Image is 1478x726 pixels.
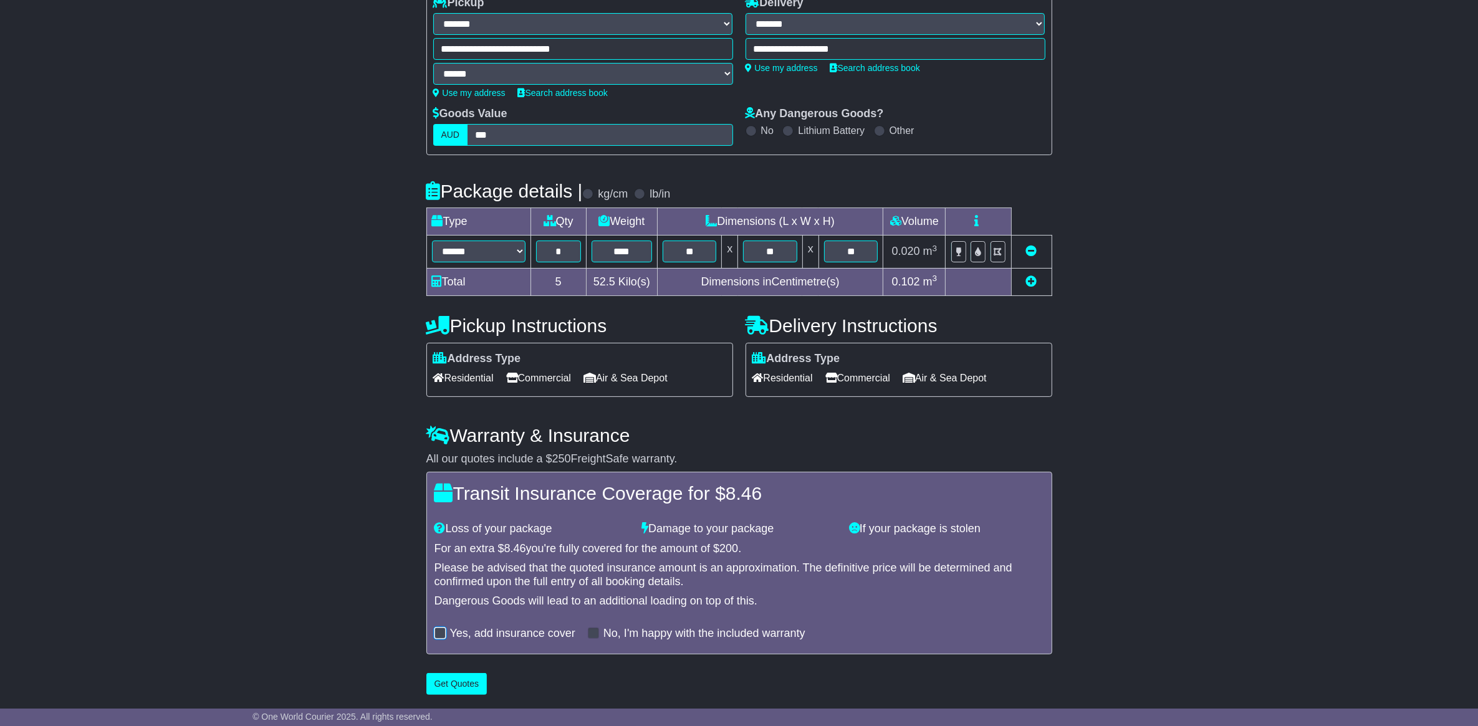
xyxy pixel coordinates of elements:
[426,268,530,295] td: Total
[433,124,468,146] label: AUD
[586,268,657,295] td: Kilo(s)
[583,368,668,388] span: Air & Sea Depot
[593,275,615,288] span: 52.5
[426,315,733,336] h4: Pickup Instructions
[426,208,530,236] td: Type
[657,268,883,295] td: Dimensions in Centimetre(s)
[434,483,1044,504] h4: Transit Insurance Coverage for $
[426,425,1052,446] h4: Warranty & Insurance
[883,208,946,236] td: Volume
[598,188,628,201] label: kg/cm
[603,627,805,641] label: No, I'm happy with the included warranty
[892,245,920,257] span: 0.020
[830,63,920,73] a: Search address book
[450,627,575,641] label: Yes, add insurance cover
[802,236,818,268] td: x
[504,542,526,555] span: 8.46
[433,88,506,98] a: Use my address
[798,125,865,136] label: Lithium Battery
[722,236,738,268] td: x
[586,208,657,236] td: Weight
[726,483,762,504] span: 8.46
[843,522,1050,536] div: If your package is stolen
[657,208,883,236] td: Dimensions (L x W x H)
[252,712,433,722] span: © One World Courier 2025. All rights reserved.
[746,107,884,121] label: Any Dangerous Goods?
[890,125,914,136] label: Other
[1026,245,1037,257] a: Remove this item
[426,452,1052,466] div: All our quotes include a $ FreightSafe warranty.
[552,452,571,465] span: 250
[933,274,938,283] sup: 3
[433,352,521,366] label: Address Type
[933,244,938,253] sup: 3
[434,595,1044,608] div: Dangerous Goods will lead to an additional loading on top of this.
[923,275,938,288] span: m
[426,181,583,201] h4: Package details |
[635,522,843,536] div: Damage to your package
[506,368,571,388] span: Commercial
[518,88,608,98] a: Search address book
[433,107,507,121] label: Goods Value
[761,125,774,136] label: No
[428,522,636,536] div: Loss of your package
[752,368,813,388] span: Residential
[746,63,818,73] a: Use my address
[434,542,1044,556] div: For an extra $ you're fully covered for the amount of $ .
[426,673,487,695] button: Get Quotes
[433,368,494,388] span: Residential
[650,188,670,201] label: lb/in
[434,561,1044,588] div: Please be advised that the quoted insurance amount is an approximation. The definitive price will...
[530,268,586,295] td: 5
[1026,275,1037,288] a: Add new item
[923,245,938,257] span: m
[903,368,987,388] span: Air & Sea Depot
[752,352,840,366] label: Address Type
[746,315,1052,336] h4: Delivery Instructions
[719,542,738,555] span: 200
[892,275,920,288] span: 0.102
[530,208,586,236] td: Qty
[825,368,890,388] span: Commercial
